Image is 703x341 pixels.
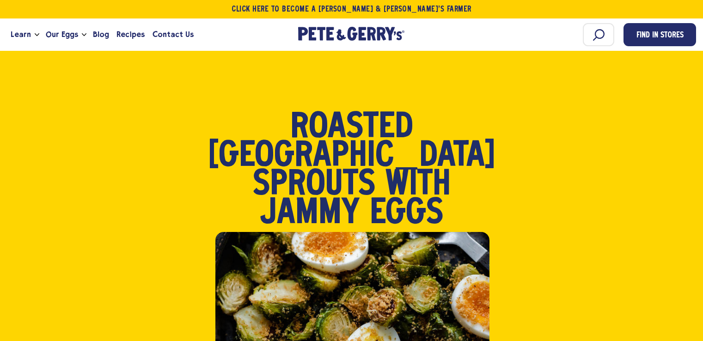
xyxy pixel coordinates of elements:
[149,22,197,47] a: Contact Us
[290,114,413,142] span: Roasted
[370,200,443,228] span: Eggs
[260,200,360,228] span: Jammy
[46,29,78,40] span: Our Eggs
[636,30,684,42] span: Find in Stores
[583,23,614,46] input: Search
[153,29,194,40] span: Contact Us
[82,33,86,37] button: Open the dropdown menu for Our Eggs
[113,22,148,47] a: Recipes
[93,29,109,40] span: Blog
[11,29,31,40] span: Learn
[624,23,696,46] a: Find in Stores
[253,171,375,200] span: Sprouts
[35,33,39,37] button: Open the dropdown menu for Learn
[89,22,113,47] a: Blog
[116,29,145,40] span: Recipes
[42,22,82,47] a: Our Eggs
[385,171,451,200] span: with
[208,142,495,171] span: [GEOGRAPHIC_DATA]
[7,22,35,47] a: Learn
